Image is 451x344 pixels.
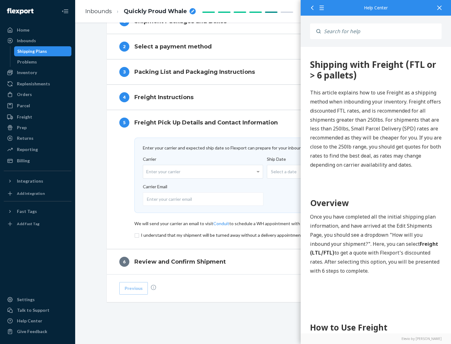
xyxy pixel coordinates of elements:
[17,307,49,313] div: Talk to Support
[134,43,212,51] h4: Select a payment method
[143,156,263,179] label: Carrier
[4,79,71,89] a: Replenishments
[4,112,71,122] a: Freight
[119,67,129,77] div: 3
[17,296,35,303] div: Settings
[17,114,32,120] div: Freight
[85,8,112,15] a: Inbounds
[17,318,42,324] div: Help Center
[134,68,255,76] h4: Packing List and Packaging Instructions
[17,146,38,153] div: Reporting
[119,42,129,52] div: 2
[4,316,71,326] a: Help Center
[4,36,71,46] a: Inbounds
[310,336,442,341] a: Elevio by [PERSON_NAME]
[4,101,71,111] a: Parcel
[4,144,71,154] a: Reporting
[9,41,141,122] p: This article explains how to use Freight as a shipping method when inbounding your inventory. Fre...
[107,59,420,84] button: 3Packing List and Packaging Instructions
[17,208,37,215] div: Fast Tags
[4,25,71,35] a: Home
[267,156,391,184] label: Ship Date
[143,192,263,206] input: Enter your carrier email
[143,145,384,151] div: Enter your carrier and expected ship date so Flexport can prepare for your inbound .
[17,158,30,164] div: Billing
[17,38,36,44] div: Inbounds
[17,81,50,87] div: Replenishments
[143,165,263,178] div: Enter your carrier
[321,23,442,39] input: Search
[17,103,30,109] div: Parcel
[4,206,71,216] button: Fast Tags
[9,13,141,33] div: 360 Shipping with Freight (FTL or > 6 pallets)
[4,219,71,229] a: Add Fast Tag
[119,257,129,267] div: 6
[17,124,27,131] div: Prep
[7,8,34,14] img: Flexport logo
[17,178,43,184] div: Integrations
[9,165,141,229] p: Once you have completed all the initial shipping plan information, and have arrived at the Edit S...
[119,118,129,128] div: 5
[17,191,45,196] div: Add Integration
[134,93,194,101] h4: Freight Instructions
[80,2,201,21] ol: breadcrumbs
[124,8,187,16] span: Quickly Proud Whale
[119,92,129,102] div: 4
[4,295,71,305] a: Settings
[107,85,420,110] button: 4Freight Instructions
[271,169,297,175] span: Select a date
[9,275,141,287] h1: How to Use Freight
[9,293,141,304] h2: Step 1: Boxes and Labels
[14,46,72,56] a: Shipping Plans
[107,110,420,135] button: 5Freight Pick Up Details and Contact Information
[4,133,71,143] a: Returns
[4,123,71,133] a: Prep
[4,89,71,99] a: Orders
[4,176,71,186] button: Integrations
[17,59,37,65] div: Problems
[17,91,32,98] div: Orders
[4,305,71,315] a: Talk to Support
[14,57,72,67] a: Problems
[134,258,226,266] h4: Review and Confirm Shipment
[4,189,71,199] a: Add Integration
[134,220,392,227] div: We will send your carrier an email to visit to schedule a WH appointment with Reference ASN / PO # .
[17,69,37,76] div: Inventory
[134,119,278,127] h4: Freight Pick Up Details and Contact Information
[4,68,71,78] a: Inventory
[107,249,420,274] button: 6Review and Confirm Shipment
[59,5,71,18] button: Close Navigation
[143,184,380,206] label: Carrier Email
[17,328,47,335] div: Give Feedback
[9,150,141,162] h1: Overview
[17,221,39,226] div: Add Fast Tag
[17,27,29,33] div: Home
[17,135,34,141] div: Returns
[213,221,229,226] a: Conduit
[4,156,71,166] a: Billing
[107,34,420,59] button: 2Select a payment method
[310,6,442,10] div: Help Center
[119,282,148,295] button: Previous
[4,326,71,336] button: Give Feedback
[17,48,47,54] div: Shipping Plans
